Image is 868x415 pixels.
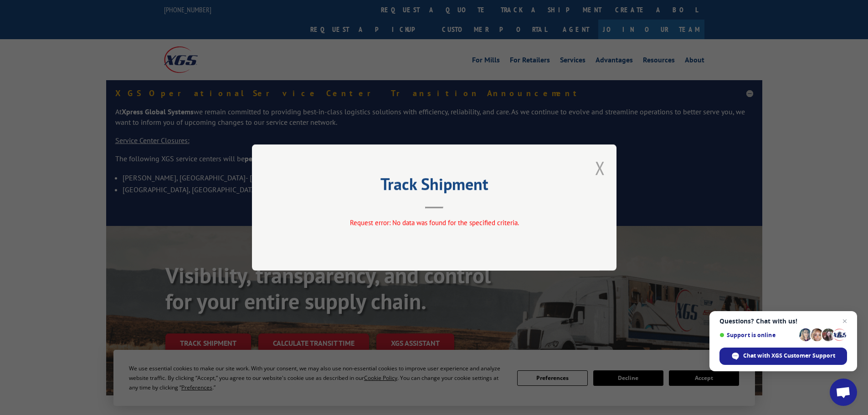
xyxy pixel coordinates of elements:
span: Chat with XGS Customer Support [719,348,847,365]
a: Open chat [830,379,857,406]
h2: Track Shipment [298,178,571,195]
span: Questions? Chat with us! [719,318,847,325]
span: Chat with XGS Customer Support [743,352,835,360]
button: Close modal [595,156,605,180]
span: Support is online [719,332,796,338]
span: Request error: No data was found for the specified criteria. [349,218,519,227]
